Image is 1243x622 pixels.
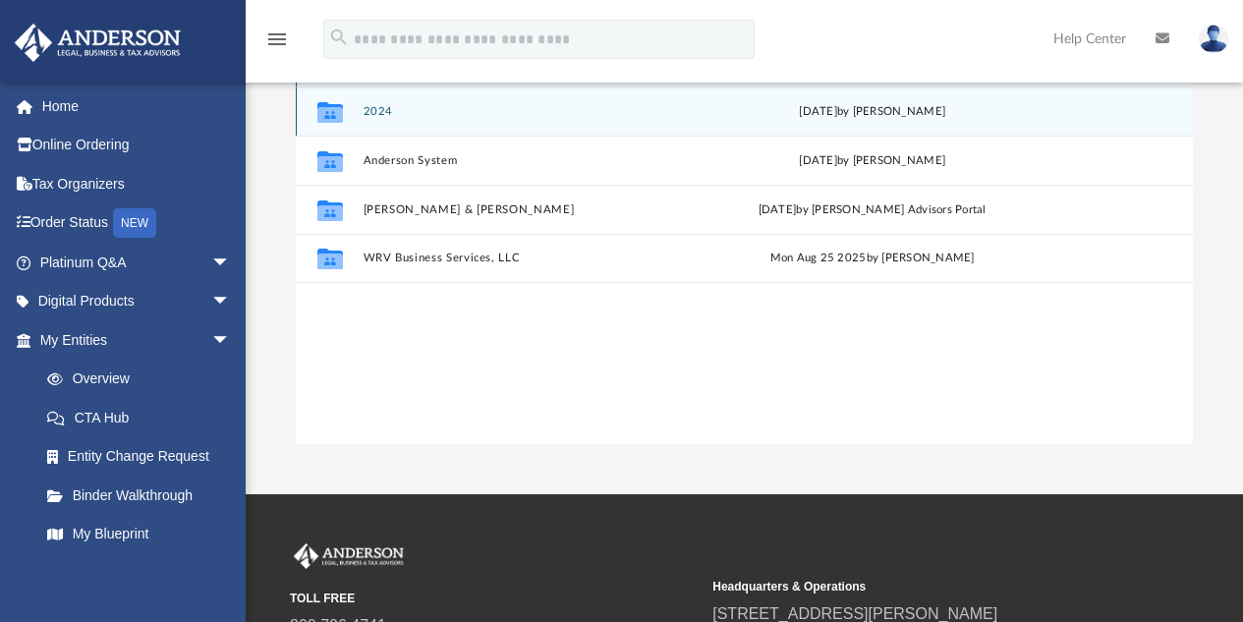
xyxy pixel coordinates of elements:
[28,476,260,515] a: Binder Walkthrough
[9,24,187,62] img: Anderson Advisors Platinum Portal
[328,27,350,48] i: search
[28,398,260,437] a: CTA Hub
[14,282,260,321] a: Digital Productsarrow_drop_down
[28,515,251,554] a: My Blueprint
[113,208,156,238] div: NEW
[14,164,260,203] a: Tax Organizers
[296,37,1194,444] div: grid
[712,578,1121,595] small: Headquarters & Operations
[14,203,260,244] a: Order StatusNEW
[28,553,260,593] a: Tax Due Dates
[265,28,289,51] i: menu
[706,201,1040,219] div: [DATE] by [PERSON_NAME] Advisors Portal
[265,37,289,51] a: menu
[14,320,260,360] a: My Entitiesarrow_drop_down
[28,360,260,399] a: Overview
[290,543,408,569] img: Anderson Advisors Platinum Portal
[363,253,697,265] button: WRV Business Services, LLC
[363,105,697,118] button: 2024
[211,243,251,283] span: arrow_drop_down
[706,250,1040,267] div: Mon Aug 25 2025 by [PERSON_NAME]
[14,126,260,165] a: Online Ordering
[1199,25,1228,53] img: User Pic
[28,437,260,477] a: Entity Change Request
[706,152,1040,170] div: [DATE] by [PERSON_NAME]
[211,320,251,361] span: arrow_drop_down
[706,103,1040,121] div: [DATE] by [PERSON_NAME]
[363,203,697,216] button: [PERSON_NAME] & [PERSON_NAME]
[363,154,697,167] button: Anderson System
[14,243,260,282] a: Platinum Q&Aarrow_drop_down
[290,590,699,607] small: TOLL FREE
[211,282,251,322] span: arrow_drop_down
[14,86,260,126] a: Home
[712,605,997,622] a: [STREET_ADDRESS][PERSON_NAME]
